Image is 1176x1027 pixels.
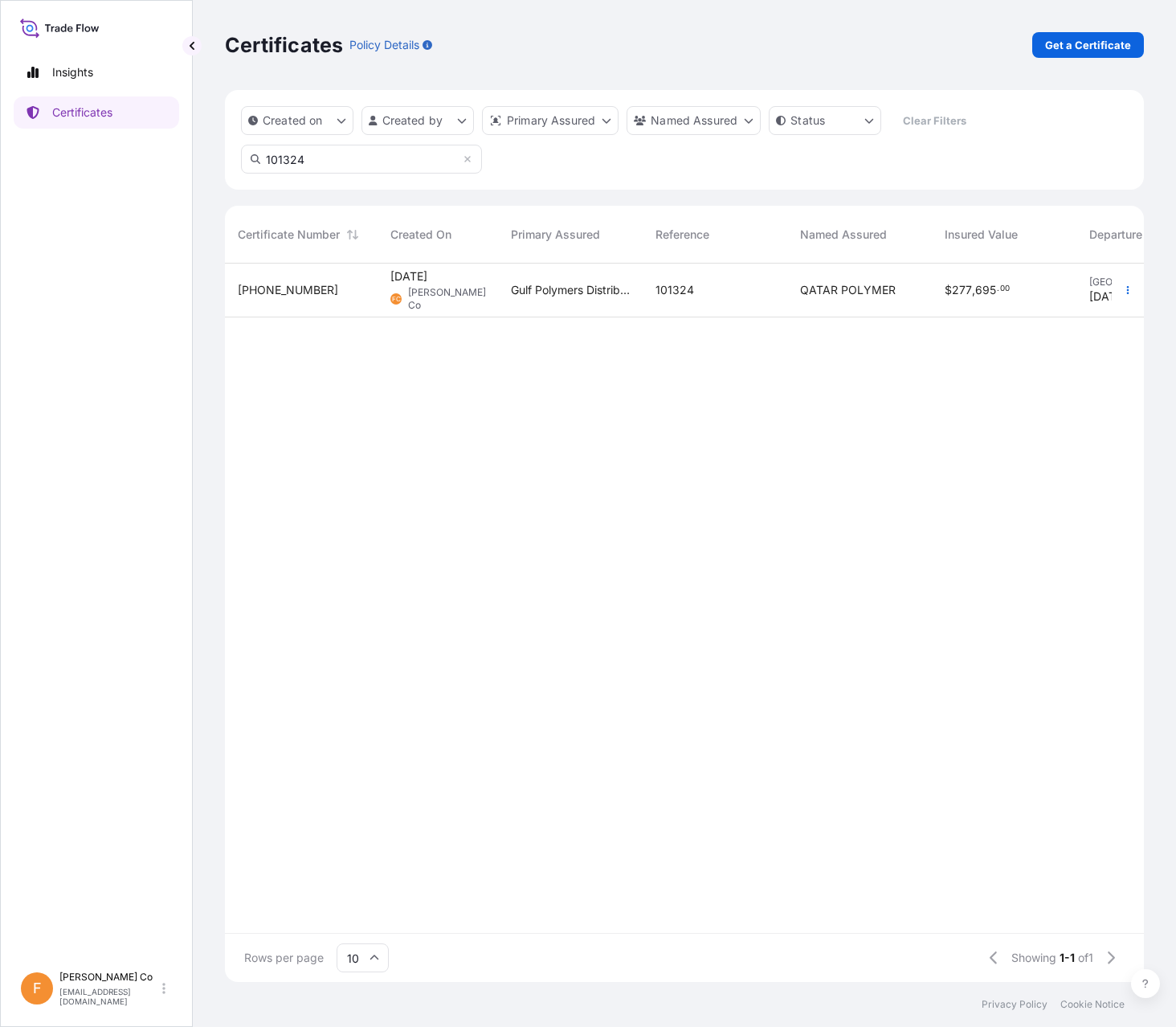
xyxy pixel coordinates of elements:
span: 277 [952,284,972,296]
span: Gulf Polymers Distribution Company FZCO [511,282,630,298]
button: cargoOwner Filter options [627,106,761,135]
span: Reference [655,227,709,243]
button: certificateStatus Filter options [769,106,881,135]
button: distributor Filter options [482,106,619,135]
span: [DATE] [390,268,427,284]
span: FC [392,291,401,307]
p: Created on [263,113,323,129]
p: Certificates [52,104,112,121]
a: Certificates [14,96,179,129]
p: Named Assured [651,113,737,129]
p: Created by [382,113,443,129]
p: Status [790,113,825,129]
button: createdBy Filter options [361,106,474,135]
p: [PERSON_NAME] Co [59,971,159,984]
button: Clear Filters [889,108,979,133]
span: Rows per page [244,950,324,966]
span: Primary Assured [511,227,600,243]
a: Insights [14,56,179,88]
span: 695 [975,284,996,296]
button: Sort [343,225,362,244]
a: Get a Certificate [1032,32,1144,58]
span: 00 [1000,286,1010,292]
span: [PHONE_NUMBER] [238,282,338,298]
a: Privacy Policy [982,998,1047,1011]
p: Clear Filters [903,113,966,129]
input: Search Certificate or Reference... [241,145,482,174]
span: . [997,286,999,292]
span: 101324 [655,282,694,298]
p: [EMAIL_ADDRESS][DOMAIN_NAME] [59,987,159,1006]
p: Get a Certificate [1045,37,1131,53]
span: of 1 [1078,950,1093,966]
p: Primary Assured [507,113,595,129]
p: Policy Details [349,37,419,53]
span: Created On [390,227,451,243]
span: F [33,980,42,996]
p: Insights [52,64,93,80]
span: QATAR POLYMER [800,282,896,298]
span: Certificate Number [238,227,340,243]
button: createdOn Filter options [241,106,353,135]
span: , [972,284,975,296]
p: Certificates [225,32,343,58]
span: [DATE] [1089,288,1126,305]
span: Named Assured [800,227,887,243]
span: Showing [1011,950,1056,966]
a: Cookie Notice [1060,998,1125,1011]
span: 1-1 [1060,950,1075,966]
span: $ [945,284,952,296]
span: [PERSON_NAME] Co [408,286,486,312]
span: Departure [1089,227,1142,243]
span: Insured Value [945,227,1018,243]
